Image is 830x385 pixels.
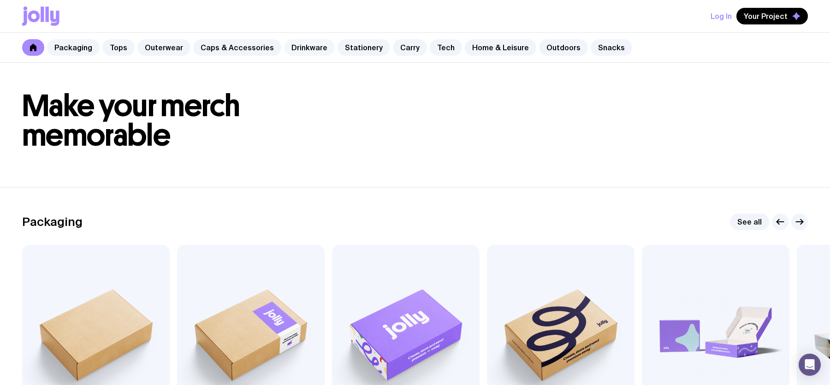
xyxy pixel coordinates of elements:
[102,39,135,56] a: Tops
[711,8,732,24] button: Log In
[22,88,240,154] span: Make your merch memorable
[25,53,32,61] img: tab_domain_overview_orange.svg
[736,8,808,24] button: Your Project
[102,54,155,60] div: Keywords by Traffic
[137,39,190,56] a: Outerwear
[730,213,769,230] a: See all
[15,24,22,31] img: website_grey.svg
[22,215,83,229] h2: Packaging
[465,39,536,56] a: Home & Leisure
[393,39,427,56] a: Carry
[92,53,99,61] img: tab_keywords_by_traffic_grey.svg
[591,39,632,56] a: Snacks
[35,54,83,60] div: Domain Overview
[744,12,788,21] span: Your Project
[15,15,22,22] img: logo_orange.svg
[430,39,462,56] a: Tech
[799,354,821,376] div: Open Intercom Messenger
[47,39,100,56] a: Packaging
[539,39,588,56] a: Outdoors
[284,39,335,56] a: Drinkware
[338,39,390,56] a: Stationery
[24,24,101,31] div: Domain: [DOMAIN_NAME]
[193,39,281,56] a: Caps & Accessories
[26,15,45,22] div: v 4.0.25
